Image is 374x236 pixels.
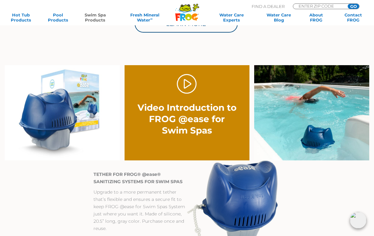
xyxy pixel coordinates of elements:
input: GO [348,4,359,9]
a: Hot TubProducts [6,12,35,22]
img: openIcon [350,212,366,228]
h2: Video Introduction to FROG @ease for Swim Spas [137,102,237,136]
a: PoolProducts [43,12,72,22]
img: ss-frog-ease-right-image [254,65,369,160]
a: AboutFROG [302,12,331,22]
strong: TETHER FOR FROG® @ease® SANITIZING SYSTEMS FOR SWIM SPAS [93,171,183,184]
input: Zip Code Form [298,4,341,8]
sup: ∞ [150,17,152,21]
a: Fresh MineralWater∞ [118,12,172,22]
p: Find A Dealer [252,3,285,9]
a: Play Video [177,74,197,94]
p: Upgrade to a more permanent tether that’s flexible and ensures a secure fit to keep FROG @ease fo... [93,189,187,232]
a: Swim SpaProducts [81,12,110,22]
img: ss-frog-ease-left-image [5,65,120,160]
a: Water CareExperts [207,12,256,22]
a: Water CareBlog [264,12,293,22]
a: ContactFROG [339,12,368,22]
